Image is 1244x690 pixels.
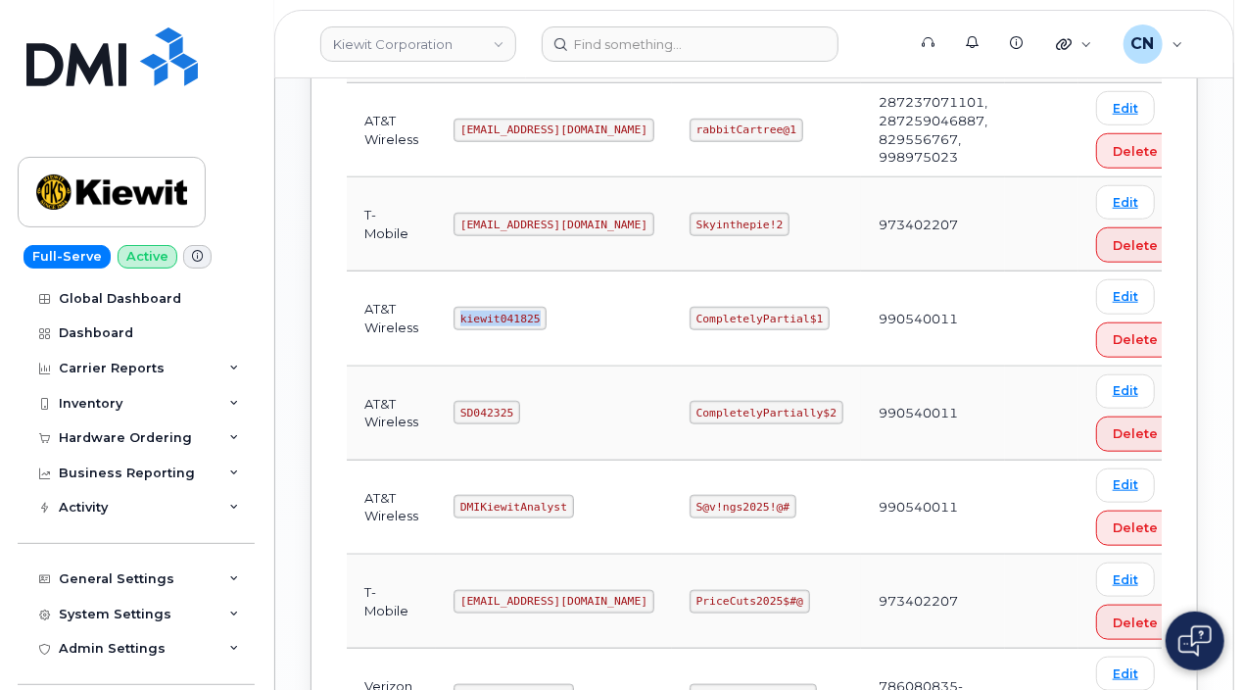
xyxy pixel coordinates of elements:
img: Open chat [1178,625,1212,657]
td: T-Mobile [347,555,436,649]
span: Delete [1113,424,1158,443]
button: Delete [1096,227,1174,263]
code: SD042325 [454,401,520,424]
span: Delete [1113,614,1158,632]
code: DMIKiewitAnalyst [454,495,574,518]
a: Edit [1096,563,1155,597]
code: [EMAIL_ADDRESS][DOMAIN_NAME] [454,590,654,614]
code: PriceCuts2025$#@ [690,590,810,614]
code: kiewit041825 [454,307,547,330]
span: Delete [1113,142,1158,161]
td: T-Mobile [347,177,436,271]
a: Edit [1096,374,1155,409]
span: Delete [1113,330,1158,349]
a: Edit [1096,91,1155,125]
td: 973402207 [861,177,1005,271]
a: Edit [1096,279,1155,314]
a: Edit [1096,185,1155,220]
td: AT&T Wireless [347,83,436,177]
td: AT&T Wireless [347,367,436,461]
code: [EMAIL_ADDRESS][DOMAIN_NAME] [454,213,654,236]
td: 973402207 [861,555,1005,649]
span: Delete [1113,236,1158,255]
button: Delete [1096,133,1174,169]
code: rabbitCartree@1 [690,119,803,142]
input: Find something... [542,26,838,62]
td: 990540011 [861,461,1005,555]
div: Connor Nguyen [1110,25,1197,64]
td: 287237071101, 287259046887, 829556767, 998975023 [861,83,1005,177]
span: Delete [1113,518,1158,537]
a: Edit [1096,468,1155,503]
div: Quicklinks [1042,25,1106,64]
span: CN [1131,32,1155,56]
td: 990540011 [861,271,1005,366]
code: S@v!ngs2025!@# [690,495,796,518]
a: Kiewit Corporation [320,26,516,62]
td: AT&T Wireless [347,271,436,366]
button: Delete [1096,605,1174,640]
button: Delete [1096,417,1174,452]
code: CompletelyPartially$2 [690,401,843,424]
td: AT&T Wireless [347,461,436,555]
button: Delete [1096,511,1174,546]
code: CompletelyPartial$1 [690,307,830,330]
td: 990540011 [861,367,1005,461]
button: Delete [1096,322,1174,358]
code: [EMAIL_ADDRESS][DOMAIN_NAME] [454,119,654,142]
code: Skyinthepie!2 [690,213,789,236]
